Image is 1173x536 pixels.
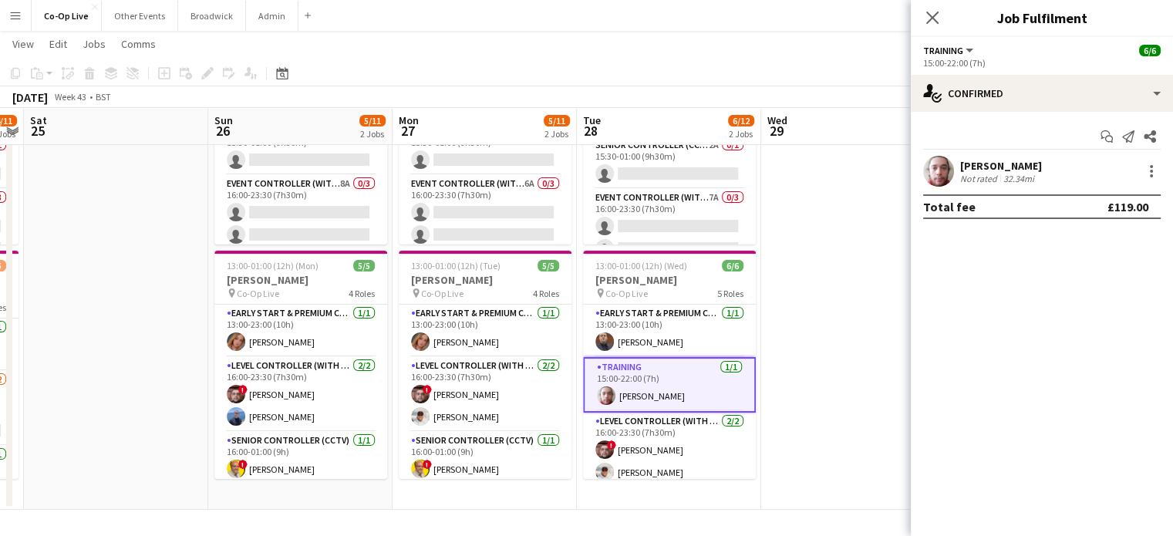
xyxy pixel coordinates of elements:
[238,385,248,394] span: !
[583,251,756,479] app-job-card: 13:00-01:00 (12h) (Wed)6/6[PERSON_NAME] Co-Op Live5 RolesEarly Start & Premium Controller (with C...
[607,440,616,450] span: !
[399,305,571,357] app-card-role: Early Start & Premium Controller (with CCTV)1/113:00-23:00 (10h)[PERSON_NAME]
[423,385,432,394] span: !
[728,115,754,126] span: 6/12
[115,34,162,54] a: Comms
[583,189,756,286] app-card-role: Event Controller (with CCTV)7A0/316:00-23:30 (7h30m)
[722,260,743,271] span: 6/6
[923,45,976,56] button: Training
[6,34,40,54] a: View
[214,357,387,432] app-card-role: Level Controller (with CCTV)2/216:00-23:30 (7h30m)![PERSON_NAME][PERSON_NAME]
[83,37,106,51] span: Jobs
[214,251,387,479] app-job-card: 13:00-01:00 (12h) (Mon)5/5[PERSON_NAME] Co-Op Live4 RolesEarly Start & Premium Controller (with C...
[399,432,571,484] app-card-role: Senior Controller (CCTV)1/116:00-01:00 (9h)![PERSON_NAME]
[238,460,248,469] span: !
[399,123,571,175] app-card-role: Senior Controller (CCTV)2A0/115:30-01:00 (9h30m)
[359,115,386,126] span: 5/11
[214,273,387,287] h3: [PERSON_NAME]
[212,122,233,140] span: 26
[583,413,756,487] app-card-role: Level Controller (with CCTV)2/216:00-23:30 (7h30m)![PERSON_NAME][PERSON_NAME]
[399,175,571,272] app-card-role: Event Controller (with CCTV)6A0/316:00-23:30 (7h30m)
[214,175,387,272] app-card-role: Event Controller (with CCTV)8A0/316:00-23:30 (7h30m)
[178,1,246,31] button: Broadwick
[1139,45,1161,56] span: 6/6
[399,251,571,479] app-job-card: 13:00-01:00 (12h) (Tue)5/5[PERSON_NAME] Co-Op Live4 RolesEarly Start & Premium Controller (with C...
[237,288,279,299] span: Co-Op Live
[729,128,753,140] div: 2 Jobs
[12,89,48,105] div: [DATE]
[49,37,67,51] span: Edit
[12,37,34,51] span: View
[533,288,559,299] span: 4 Roles
[960,173,1000,184] div: Not rated
[51,91,89,103] span: Week 43
[399,113,419,127] span: Mon
[538,260,559,271] span: 5/5
[214,113,233,127] span: Sun
[227,260,319,271] span: 13:00-01:00 (12h) (Mon)
[923,199,976,214] div: Total fee
[96,91,111,103] div: BST
[911,8,1173,28] h3: Job Fulfilment
[102,1,178,31] button: Other Events
[246,1,298,31] button: Admin
[353,260,375,271] span: 5/5
[583,137,756,189] app-card-role: Senior Controller (CCTV)2A0/115:30-01:00 (9h30m)
[421,288,463,299] span: Co-Op Live
[214,123,387,175] app-card-role: Senior Controller (CCTV)2A0/115:30-01:00 (9h30m)
[960,159,1042,173] div: [PERSON_NAME]
[911,75,1173,112] div: Confirmed
[717,288,743,299] span: 5 Roles
[399,357,571,432] app-card-role: Level Controller (with CCTV)2/216:00-23:30 (7h30m)![PERSON_NAME][PERSON_NAME]
[399,273,571,287] h3: [PERSON_NAME]
[411,260,501,271] span: 13:00-01:00 (12h) (Tue)
[76,34,112,54] a: Jobs
[396,122,419,140] span: 27
[214,305,387,357] app-card-role: Early Start & Premium Controller (with CCTV)1/113:00-23:00 (10h)[PERSON_NAME]
[28,122,47,140] span: 25
[923,57,1161,69] div: 15:00-22:00 (7h)
[544,128,569,140] div: 2 Jobs
[30,113,47,127] span: Sat
[121,37,156,51] span: Comms
[583,305,756,357] app-card-role: Early Start & Premium Controller (with CCTV)1/113:00-23:00 (10h)[PERSON_NAME]
[765,122,787,140] span: 29
[1107,199,1148,214] div: £119.00
[583,113,601,127] span: Tue
[423,460,432,469] span: !
[1000,173,1037,184] div: 32.34mi
[595,260,687,271] span: 13:00-01:00 (12h) (Wed)
[923,45,963,56] span: Training
[583,273,756,287] h3: [PERSON_NAME]
[360,128,385,140] div: 2 Jobs
[43,34,73,54] a: Edit
[605,288,648,299] span: Co-Op Live
[349,288,375,299] span: 4 Roles
[544,115,570,126] span: 5/11
[583,357,756,413] app-card-role: Training1/115:00-22:00 (7h)[PERSON_NAME]
[581,122,601,140] span: 28
[214,432,387,484] app-card-role: Senior Controller (CCTV)1/116:00-01:00 (9h)![PERSON_NAME]
[767,113,787,127] span: Wed
[32,1,102,31] button: Co-Op Live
